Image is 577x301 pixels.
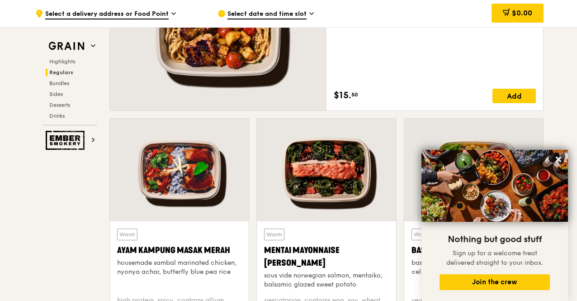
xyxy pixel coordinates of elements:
[117,258,241,277] div: housemade sambal marinated chicken, nyonya achar, butterfly blue pea rice
[46,131,87,150] img: Ember Smokery web logo
[551,152,566,167] button: Close
[351,91,358,98] span: 50
[46,38,87,54] img: Grain web logo
[446,249,543,267] span: Sign up for a welcome treat delivered straight to your inbox.
[227,10,307,19] span: Select date and time slot
[411,244,536,257] div: Basil Thunder Tea Rice
[117,244,241,257] div: Ayam Kampung Masak Merah
[334,89,351,102] span: $15.
[411,229,432,240] div: Warm
[49,113,65,119] span: Drinks
[440,274,550,290] button: Join the crew
[49,58,75,65] span: Highlights
[45,10,169,19] span: Select a delivery address or Food Point
[512,9,532,17] span: $0.00
[492,89,536,103] div: Add
[49,69,73,76] span: Regulars
[117,229,137,240] div: Warm
[49,80,69,86] span: Bundles
[264,229,284,240] div: Warm
[264,244,388,269] div: Mentai Mayonnaise [PERSON_NAME]
[421,150,568,222] img: DSC07876-Edit02-Large.jpeg
[448,234,542,245] span: Nothing but good stuff
[411,258,536,277] div: basil scented multigrain rice, braised celery mushroom cabbage, hanjuku egg
[49,102,70,108] span: Desserts
[49,91,63,97] span: Sides
[264,271,388,289] div: sous vide norwegian salmon, mentaiko, balsamic glazed sweet potato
